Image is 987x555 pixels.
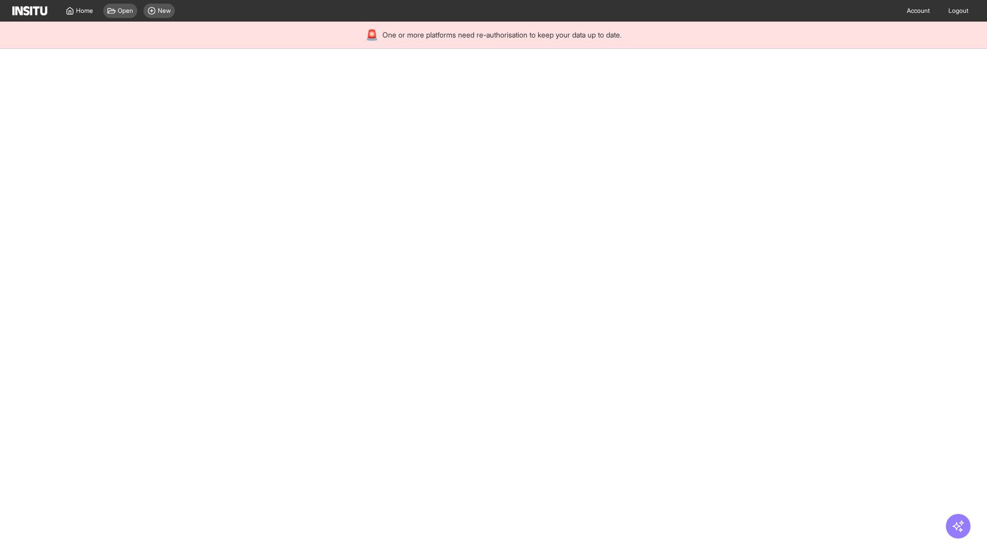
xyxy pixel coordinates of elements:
[365,28,378,42] div: 🚨
[76,7,93,15] span: Home
[158,7,171,15] span: New
[382,30,622,40] span: One or more platforms need re-authorisation to keep your data up to date.
[118,7,133,15] span: Open
[12,6,47,15] img: Logo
